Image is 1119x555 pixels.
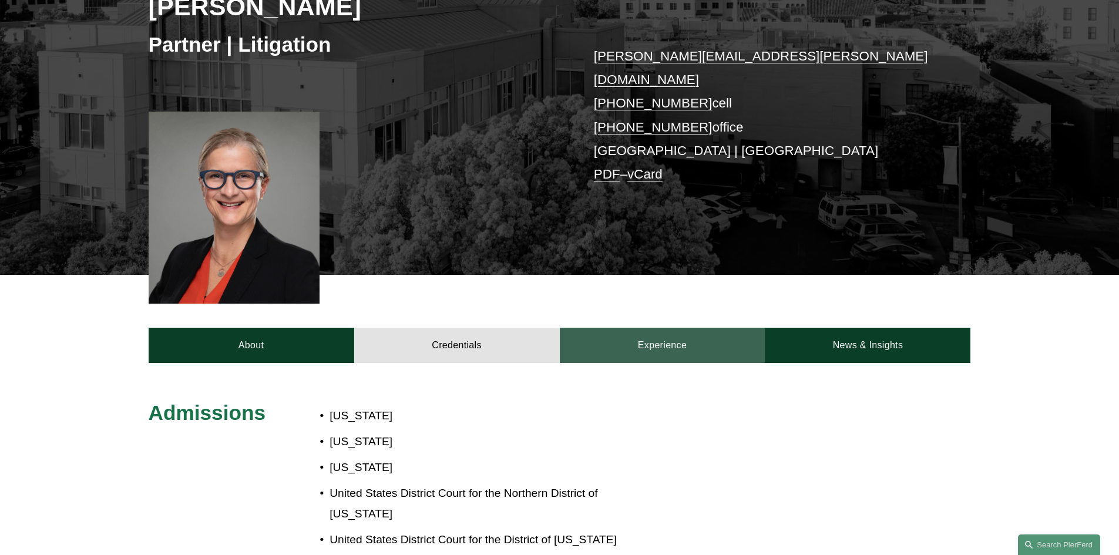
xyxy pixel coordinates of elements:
p: [US_STATE] [330,458,628,478]
p: cell office [GEOGRAPHIC_DATA] | [GEOGRAPHIC_DATA] – [594,45,936,187]
p: United States District Court for the District of [US_STATE] [330,530,628,550]
a: [PHONE_NUMBER] [594,120,713,134]
span: Admissions [149,401,266,424]
p: [US_STATE] [330,432,628,452]
a: News & Insights [765,328,970,363]
a: Credentials [354,328,560,363]
p: United States District Court for the Northern District of [US_STATE] [330,483,628,524]
a: [PHONE_NUMBER] [594,96,713,110]
a: [PERSON_NAME][EMAIL_ADDRESS][PERSON_NAME][DOMAIN_NAME] [594,49,928,87]
a: vCard [627,167,663,181]
a: PDF [594,167,620,181]
p: [US_STATE] [330,406,628,426]
a: About [149,328,354,363]
a: Search this site [1018,534,1100,555]
h3: Partner | Litigation [149,32,560,58]
a: Experience [560,328,765,363]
